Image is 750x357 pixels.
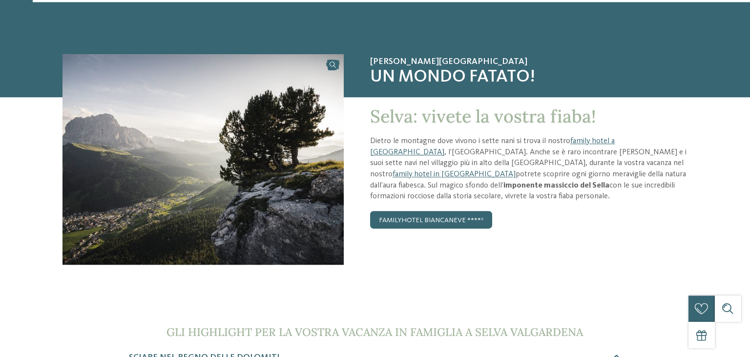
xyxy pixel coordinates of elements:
[370,105,596,127] span: Selva: vivete la vostra fiaba!
[370,211,492,229] a: Familyhotel Biancaneve ****ˢ
[370,67,687,88] span: Un mondo fatato!
[370,136,687,202] p: Dietro le montagne dove vivono i sette nani si trova il nostro , l’[GEOGRAPHIC_DATA]. Anche se è ...
[62,54,344,265] img: Il family hotel a Selva Val Gardena: vacanza nel mondo delle fiabe
[370,57,687,67] span: [PERSON_NAME][GEOGRAPHIC_DATA]
[503,182,609,189] strong: imponente massiccio del Sella
[370,137,615,156] a: family hotel a [GEOGRAPHIC_DATA]
[393,170,516,178] a: family hotel in [GEOGRAPHIC_DATA]
[167,325,583,339] span: Gli highlight per la vostra vacanza in famiglia a Selva Valgardena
